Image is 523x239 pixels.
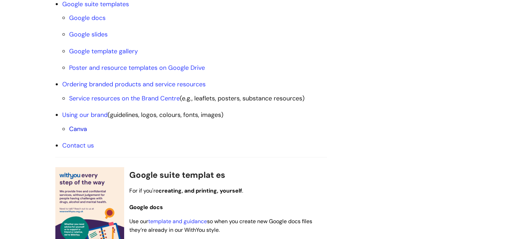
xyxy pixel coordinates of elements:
a: Using our brand [62,111,108,119]
strong: creating, and printing, yourself [159,187,242,194]
span: For if you're . [129,187,243,194]
a: template and guidance [148,218,207,225]
a: Service resources on the Brand Centre [69,94,180,102]
li: (e.g., leaflets, posters, substance resources) [69,93,327,104]
a: Poster and resource templates on Google Drive [69,64,205,72]
a: Ordering branded products and service resources [62,80,206,88]
span: Google docs [129,204,163,211]
li: (guidelines, logos, colours, fonts, images) [62,109,327,134]
span: Use our so when you create new Google docs files they’re already in our WithYou style. [129,218,312,233]
a: Canva [69,125,87,133]
span: Google suite templat es [129,170,225,180]
a: Google template gallery [69,47,138,55]
a: Google docs [69,14,106,22]
a: Google slides [69,30,108,39]
a: Contact us [62,141,94,150]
